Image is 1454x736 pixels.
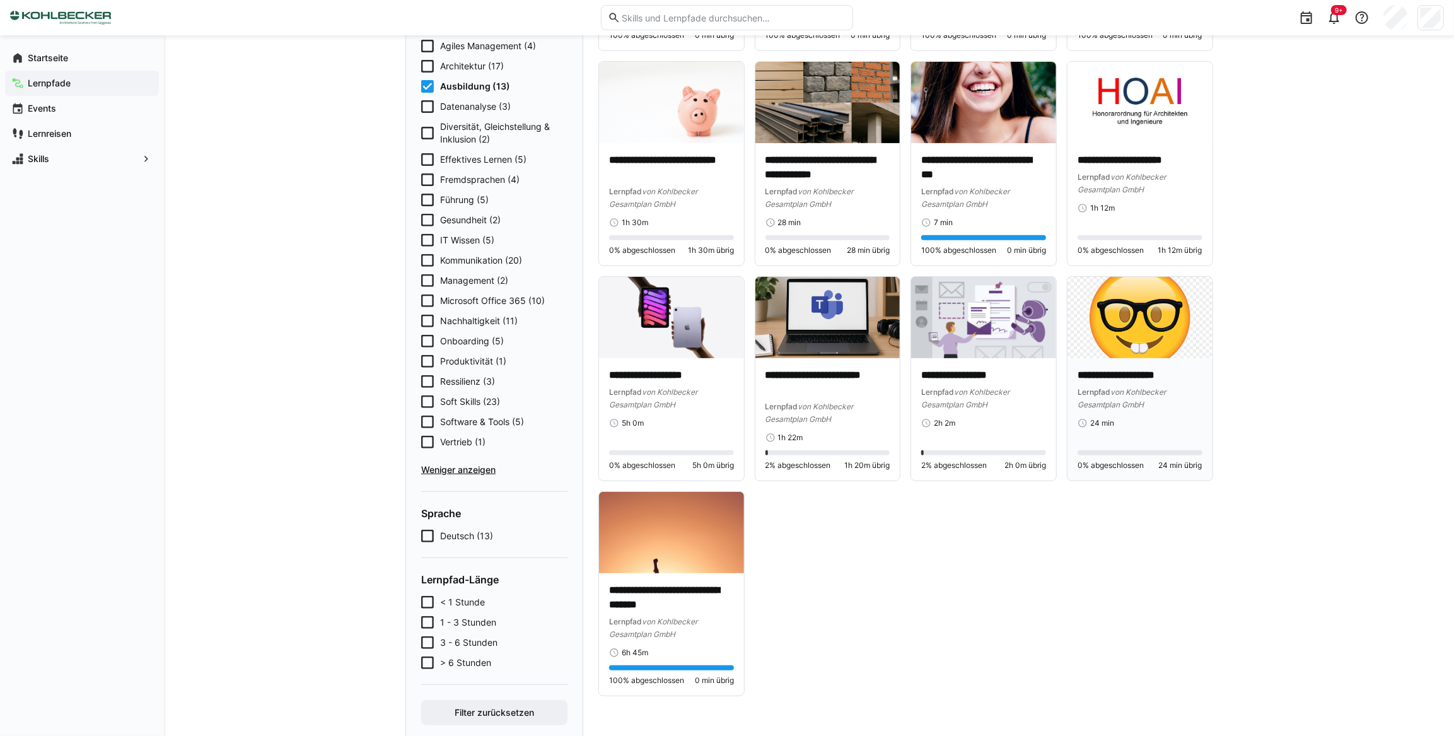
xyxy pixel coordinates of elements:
span: 28 min [778,218,801,228]
span: Lernpfad [921,187,954,196]
span: Onboarding (5) [440,335,504,348]
span: Ressilienz (3) [440,375,495,388]
span: 0% abgeschlossen [1078,460,1144,470]
span: Vertrieb (1) [440,436,486,448]
span: Lernpfad [609,187,642,196]
span: Agiles Management (4) [440,40,536,52]
span: von Kohlbecker Gesamtplan GmbH [921,387,1009,409]
span: 0% abgeschlossen [609,245,675,255]
span: 2% abgeschlossen [921,460,987,470]
span: Ausbildung (13) [440,80,510,93]
span: > 6 Stunden [440,657,491,669]
span: Software & Tools (5) [440,416,524,428]
span: Datenanalyse (3) [440,100,511,113]
span: Management (2) [440,274,508,287]
span: von Kohlbecker Gesamtplan GmbH [921,187,1009,209]
img: image [911,277,1056,358]
span: 0 min übrig [695,675,734,686]
span: Architektur (17) [440,60,504,73]
span: 2h 0m übrig [1004,460,1046,470]
span: 1h 12m übrig [1158,245,1202,255]
span: Microsoft Office 365 (10) [440,295,545,307]
span: Deutsch (13) [440,530,493,542]
span: Kommunikation (20) [440,254,522,267]
span: Weniger anzeigen [421,464,567,476]
span: Lernpfad [1078,172,1110,182]
span: 5h 0m übrig [692,460,734,470]
img: image [911,62,1056,143]
img: image [1067,277,1213,358]
span: 1 - 3 Stunden [440,616,496,629]
span: Filter zurücksetzen [453,706,536,719]
span: von Kohlbecker Gesamtplan GmbH [609,187,697,209]
span: 28 min übrig [847,245,890,255]
span: 3 - 6 Stunden [440,636,497,649]
span: Soft Skills (23) [440,395,500,408]
span: Nachhaltigkeit (11) [440,315,518,327]
span: 1h 22m [778,433,803,443]
img: image [599,492,744,573]
span: von Kohlbecker Gesamtplan GmbH [1078,172,1166,194]
span: Gesundheit (2) [440,214,501,226]
span: Lernpfad [921,387,954,397]
span: 5h 0m [622,418,644,428]
input: Skills und Lernpfade durchsuchen… [620,12,846,23]
span: Lernpfad [765,402,798,411]
span: Lernpfad [1078,387,1110,397]
span: 0 min übrig [1007,245,1046,255]
span: Lernpfad [765,187,798,196]
span: 9+ [1335,6,1343,14]
span: Führung (5) [440,194,489,206]
span: 2h 2m [934,418,955,428]
span: 7 min [934,218,953,228]
span: 0% abgeschlossen [765,245,832,255]
span: 100% abgeschlossen [609,675,684,686]
img: image [599,62,744,143]
img: image [599,277,744,358]
span: 6h 45m [622,648,648,658]
span: 1h 20m übrig [844,460,890,470]
span: Lernpfad [609,617,642,626]
span: 24 min übrig [1159,460,1202,470]
span: Effektives Lernen (5) [440,153,526,166]
h4: Lernpfad-Länge [421,573,567,586]
span: von Kohlbecker Gesamtplan GmbH [609,387,697,409]
span: 1h 30m [622,218,648,228]
span: von Kohlbecker Gesamtplan GmbH [765,402,854,424]
span: Lernpfad [609,387,642,397]
img: image [755,62,900,143]
img: image [1067,62,1213,143]
span: 0% abgeschlossen [1078,245,1144,255]
span: 100% abgeschlossen [921,245,996,255]
span: von Kohlbecker Gesamtplan GmbH [1078,387,1166,409]
span: 1h 12m [1090,203,1115,213]
span: 1h 30m übrig [688,245,734,255]
span: von Kohlbecker Gesamtplan GmbH [765,187,854,209]
span: 24 min [1090,418,1114,428]
span: 2% abgeschlossen [765,460,831,470]
span: Diversität, Gleichstellung & Inklusion (2) [440,120,567,146]
button: Filter zurücksetzen [421,700,567,725]
span: von Kohlbecker Gesamtplan GmbH [609,617,697,639]
h4: Sprache [421,507,567,520]
span: Produktivität (1) [440,355,506,368]
span: Fremdsprachen (4) [440,173,520,186]
span: < 1 Stunde [440,596,485,609]
span: 0% abgeschlossen [609,460,675,470]
span: IT Wissen (5) [440,234,494,247]
img: image [755,277,900,358]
